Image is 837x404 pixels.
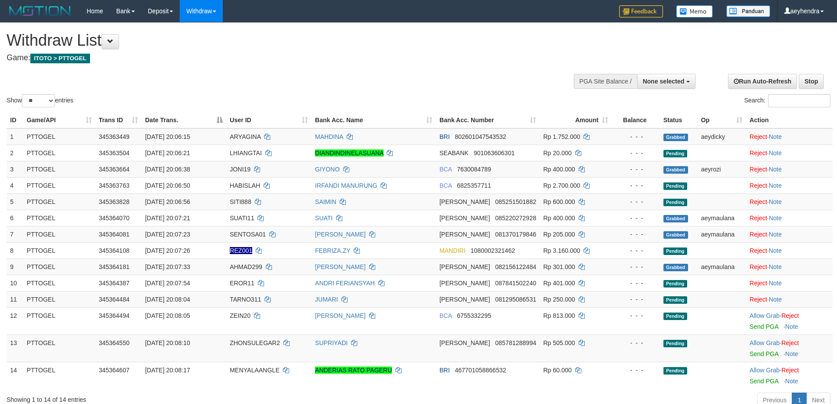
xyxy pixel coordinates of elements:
a: Reject [750,198,767,205]
td: PTTOGEL [23,242,95,258]
td: 10 [7,275,23,291]
a: Reject [750,182,767,189]
span: AHMAD299 [230,263,262,270]
span: Pending [663,182,687,190]
a: Reject [781,312,799,319]
a: ANDERIAS RATO PAGERU [315,367,392,374]
a: Note [785,378,798,385]
span: Copy 082156122484 to clipboard [495,263,536,270]
span: Rp 813.000 [543,312,575,319]
span: Pending [663,247,687,255]
span: 345364181 [99,263,130,270]
a: Note [769,182,782,189]
span: [DATE] 20:08:10 [145,339,190,346]
span: [PERSON_NAME] [439,231,490,238]
div: - - - [615,295,656,304]
a: IRFANDI MANURUNG [315,182,377,189]
span: [PERSON_NAME] [439,280,490,287]
span: · [750,312,781,319]
span: Rp 2.700.000 [543,182,580,189]
span: [PERSON_NAME] [439,198,490,205]
span: Rp 301.000 [543,263,575,270]
span: Copy 081295086531 to clipboard [495,296,536,303]
a: Reject [750,280,767,287]
span: Copy 085220272928 to clipboard [495,215,536,222]
span: 345363449 [99,133,130,140]
a: Reject [750,133,767,140]
span: [PERSON_NAME] [439,263,490,270]
span: BCA [439,166,452,173]
div: Showing 1 to 14 of 14 entries [7,392,342,404]
span: Pending [663,150,687,157]
span: [DATE] 20:06:15 [145,133,190,140]
span: [DATE] 20:08:04 [145,296,190,303]
span: Rp 1.752.000 [543,133,580,140]
span: Pending [663,199,687,206]
span: Copy 6825357711 to clipboard [457,182,491,189]
td: PTTOGEL [23,177,95,193]
span: 345363664 [99,166,130,173]
span: Grabbed [663,231,688,239]
img: Feedback.jpg [619,5,663,18]
td: PTTOGEL [23,193,95,210]
span: MENYALAANGLE [230,367,279,374]
td: PTTOGEL [23,275,95,291]
td: aeydicky [697,128,746,145]
div: - - - [615,279,656,288]
span: [DATE] 20:06:50 [145,182,190,189]
div: - - - [615,262,656,271]
span: Rp 250.000 [543,296,575,303]
span: 345364108 [99,247,130,254]
th: Balance [612,112,660,128]
a: Send PGA [750,323,778,330]
span: Copy 085251501882 to clipboard [495,198,536,205]
span: Nama rekening ada tanda titik/strip, harap diedit [230,247,252,254]
span: [DATE] 20:07:23 [145,231,190,238]
span: 345364607 [99,367,130,374]
span: Copy 6755332295 to clipboard [457,312,491,319]
span: 345364081 [99,231,130,238]
span: Rp 20.000 [543,149,572,157]
div: PGA Site Balance / [574,74,637,89]
a: JUMARI [315,296,338,303]
span: Copy 1080002321462 to clipboard [471,247,515,254]
span: Pending [663,280,687,288]
td: 11 [7,291,23,307]
span: · [750,339,781,346]
td: 4 [7,177,23,193]
h1: Withdraw List [7,32,549,49]
span: LHIANGTAI [230,149,262,157]
a: Reject [750,215,767,222]
span: TARNO311 [230,296,261,303]
span: SITI888 [230,198,251,205]
div: - - - [615,181,656,190]
a: Reject [750,166,767,173]
span: BCA [439,312,452,319]
span: MANDIRI [439,247,465,254]
div: - - - [615,214,656,222]
a: Reject [750,247,767,254]
span: Rp 60.000 [543,367,572,374]
td: 12 [7,307,23,335]
span: SEABANK [439,149,468,157]
span: BRI [439,367,449,374]
td: PTTOGEL [23,335,95,362]
td: · [746,258,833,275]
th: User ID: activate to sort column ascending [226,112,312,128]
div: - - - [615,311,656,320]
td: · [746,128,833,145]
a: Allow Grab [750,339,779,346]
span: 345363828 [99,198,130,205]
span: [DATE] 20:07:54 [145,280,190,287]
span: [DATE] 20:07:26 [145,247,190,254]
span: 345364070 [99,215,130,222]
a: Send PGA [750,378,778,385]
th: Amount: activate to sort column ascending [540,112,612,128]
span: ZEIN20 [230,312,250,319]
td: PTTOGEL [23,145,95,161]
span: [DATE] 20:08:05 [145,312,190,319]
a: Note [769,215,782,222]
span: Pending [663,313,687,320]
span: SUATI11 [230,215,254,222]
span: Copy 7630084789 to clipboard [457,166,491,173]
